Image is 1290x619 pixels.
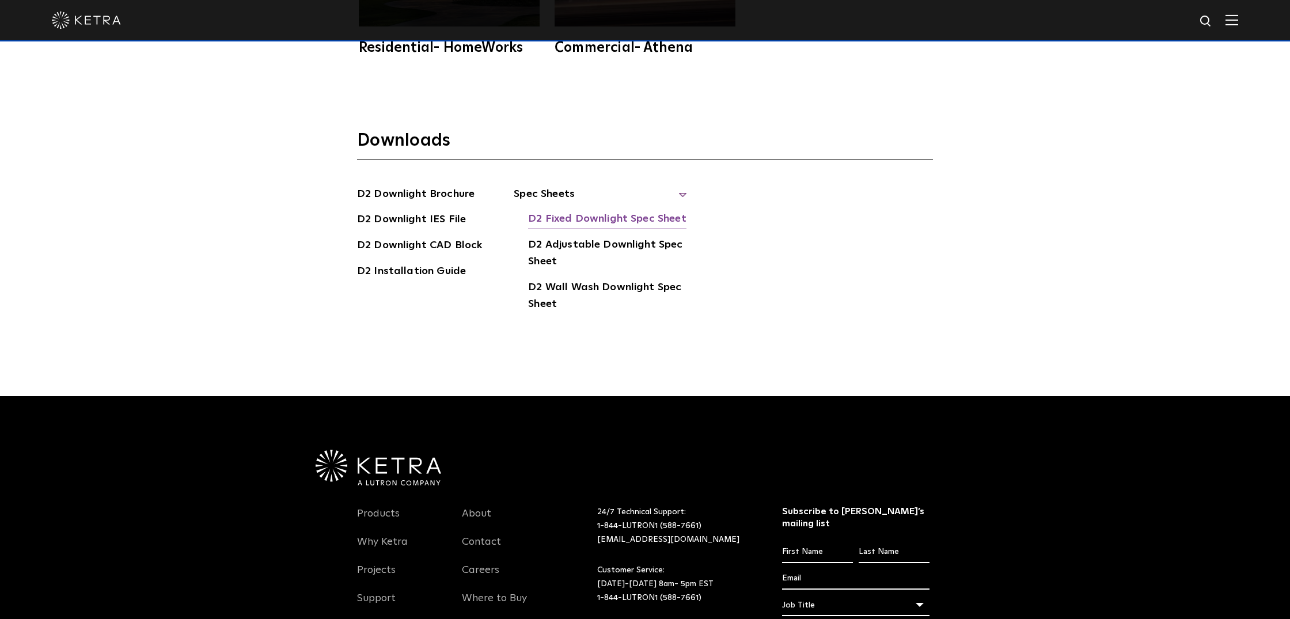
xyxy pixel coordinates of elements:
[782,594,930,616] div: Job Title
[357,536,408,562] a: Why Ketra
[357,186,475,204] a: D2 Downlight Brochure
[528,279,686,314] a: D2 Wall Wash Downlight Spec Sheet
[357,130,933,160] h3: Downloads
[1225,14,1238,25] img: Hamburger%20Nav.svg
[357,237,482,256] a: D2 Downlight CAD Block
[462,592,527,618] a: Where to Buy
[462,507,491,534] a: About
[357,564,396,590] a: Projects
[528,237,686,272] a: D2 Adjustable Downlight Spec Sheet
[859,541,929,563] input: Last Name
[782,506,930,530] h3: Subscribe to [PERSON_NAME]’s mailing list
[357,211,466,230] a: D2 Downlight IES File
[597,536,739,544] a: [EMAIL_ADDRESS][DOMAIN_NAME]
[357,263,466,282] a: D2 Installation Guide
[357,592,396,618] a: Support
[597,506,753,546] p: 24/7 Technical Support:
[528,211,686,229] a: D2 Fixed Downlight Spec Sheet
[316,450,441,485] img: Ketra-aLutronCo_White_RGB
[357,507,400,534] a: Products
[555,41,735,55] div: Commercial- Athena
[359,41,540,55] div: Residential- HomeWorks
[597,522,701,530] a: 1-844-LUTRON1 (588-7661)
[782,568,930,590] input: Email
[462,536,501,562] a: Contact
[782,541,853,563] input: First Name
[597,564,753,605] p: Customer Service: [DATE]-[DATE] 8am- 5pm EST
[514,186,686,211] span: Spec Sheets
[597,594,701,602] a: 1-844-LUTRON1 (588-7661)
[1199,14,1213,29] img: search icon
[462,564,499,590] a: Careers
[52,12,121,29] img: ketra-logo-2019-white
